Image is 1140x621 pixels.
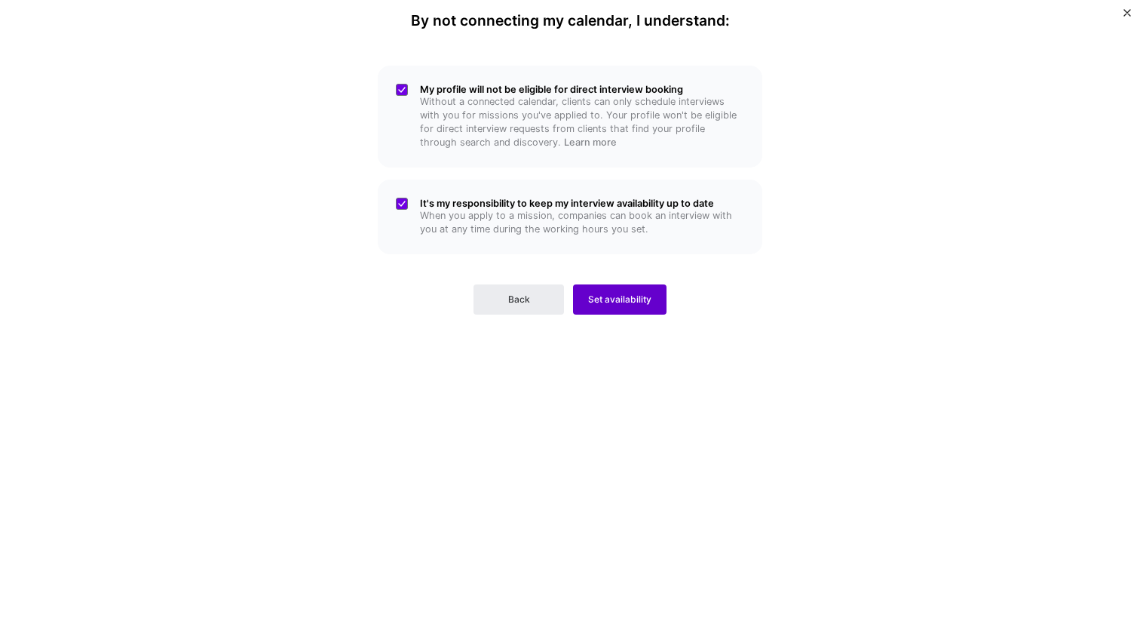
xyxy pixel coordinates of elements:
[564,137,617,148] a: Learn more
[420,209,744,236] p: When you apply to a mission, companies can book an interview with you at any time during the work...
[1123,9,1131,25] button: Close
[588,293,651,306] span: Set availability
[573,284,667,315] button: Set availability
[473,284,564,315] button: Back
[420,84,744,95] h5: My profile will not be eligible for direct interview booking
[411,12,730,29] h4: By not connecting my calendar, I understand:
[508,293,530,306] span: Back
[420,95,744,149] p: Without a connected calendar, clients can only schedule interviews with you for missions you've a...
[420,198,744,209] h5: It's my responsibility to keep my interview availability up to date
